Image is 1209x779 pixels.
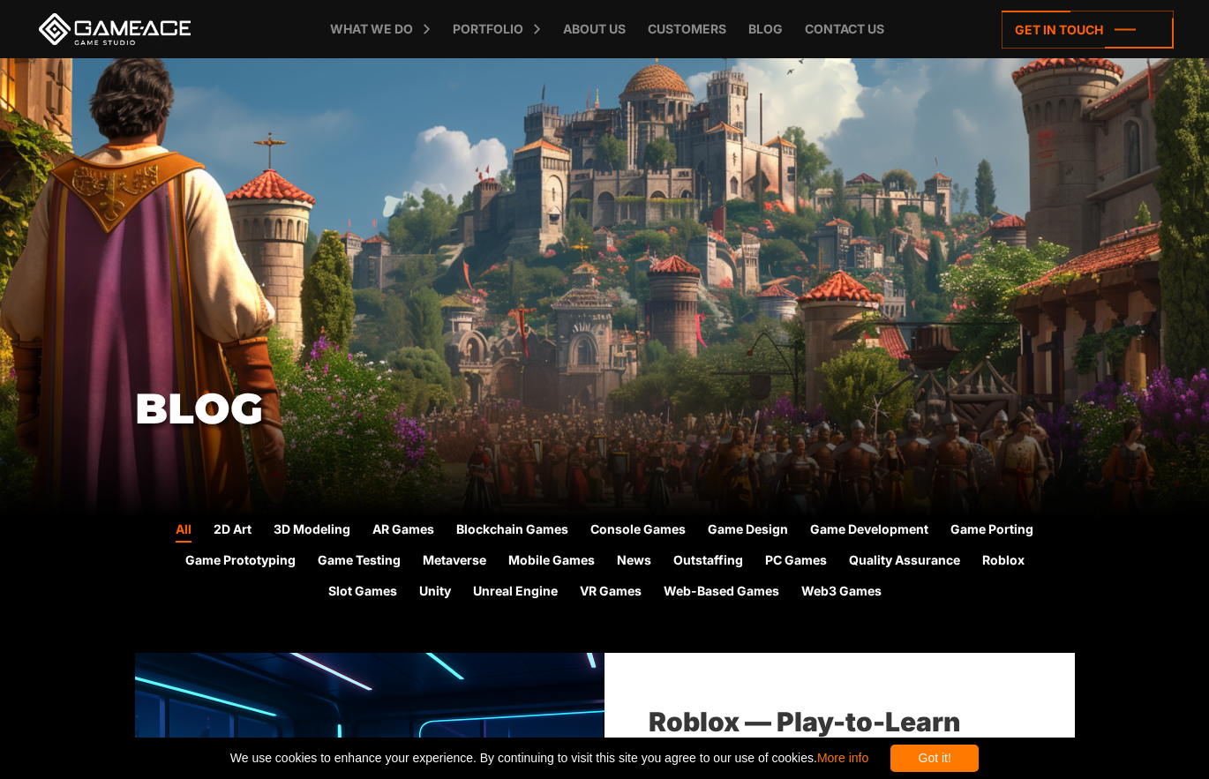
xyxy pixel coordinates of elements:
[664,581,779,604] a: Web-Based Games
[419,581,451,604] a: Unity
[982,551,1025,573] a: Roblox
[473,581,558,604] a: Unreal Engine
[135,386,1075,432] h1: Blog
[328,581,397,604] a: Slot Games
[580,581,642,604] a: VR Games
[372,520,434,543] a: AR Games
[214,520,252,543] a: 2D Art
[849,551,960,573] a: Quality Assurance
[673,551,743,573] a: Outstaffing
[185,551,296,573] a: Game Prototyping
[950,520,1033,543] a: Game Porting
[508,551,595,573] a: Mobile Games
[423,551,486,573] a: Metaverse
[456,520,568,543] a: Blockchain Games
[890,745,979,772] div: Got it!
[318,551,401,573] a: Game Testing
[810,520,928,543] a: Game Development
[817,751,868,765] a: More info
[590,520,686,543] a: Console Games
[1002,11,1174,49] a: Get in touch
[230,745,868,772] span: We use cookies to enhance your experience. By continuing to visit this site you agree to our use ...
[274,520,350,543] a: 3D Modeling
[765,551,827,573] a: PC Games
[801,581,882,604] a: Web3 Games
[708,520,788,543] a: Game Design
[176,520,191,543] a: All
[617,551,651,573] a: News
[649,706,960,769] a: Roblox — Play-to-Learn Gamified Education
